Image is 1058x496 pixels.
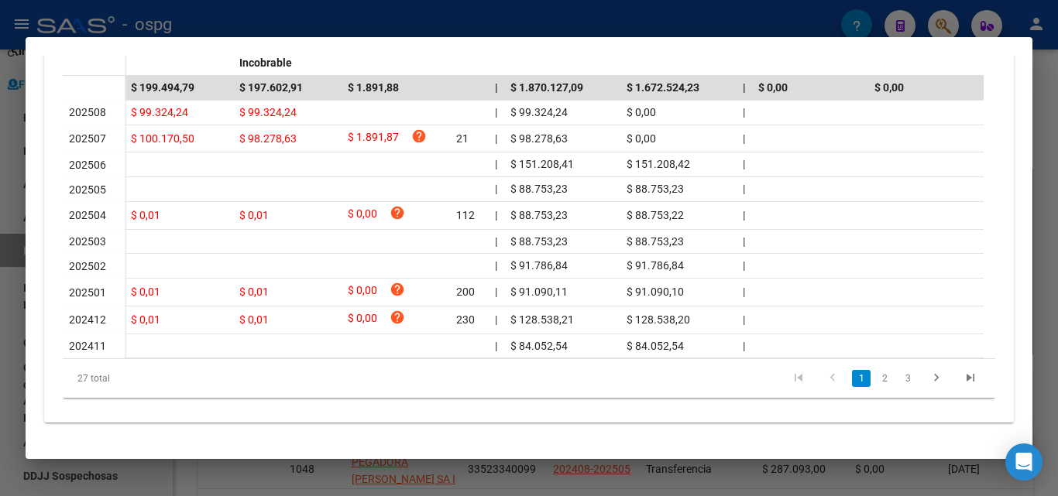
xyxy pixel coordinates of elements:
[627,313,690,326] span: $ 128.538,20
[495,209,497,221] span: |
[627,340,684,352] span: $ 84.052,54
[1005,443,1043,481] div: Open Intercom Messenger
[239,106,297,118] span: $ 99.324,24
[874,81,904,94] span: $ 0,00
[495,340,497,352] span: |
[69,286,106,299] span: 202501
[743,235,745,248] span: |
[510,132,568,145] span: $ 98.278,63
[743,313,745,326] span: |
[956,370,985,387] a: go to last page
[850,365,873,392] li: page 1
[898,370,917,387] a: 3
[495,259,497,272] span: |
[510,235,568,248] span: $ 88.753,23
[239,81,303,94] span: $ 197.602,91
[510,106,568,118] span: $ 99.324,24
[627,106,656,118] span: $ 0,00
[239,21,328,69] span: [PERSON_NAME] de Fiscalización e Incobrable
[495,106,497,118] span: |
[852,370,871,387] a: 1
[348,282,377,303] span: $ 0,00
[69,106,106,118] span: 202508
[627,158,690,170] span: $ 151.208,42
[896,365,919,392] li: page 3
[495,313,497,326] span: |
[495,183,497,195] span: |
[743,340,745,352] span: |
[69,235,106,248] span: 202503
[758,81,788,94] span: $ 0,00
[390,282,405,297] i: help
[627,235,684,248] span: $ 88.753,23
[411,128,427,144] i: help
[348,205,377,226] span: $ 0,00
[743,183,745,195] span: |
[510,340,568,352] span: $ 84.052,54
[784,370,813,387] a: go to first page
[495,286,497,298] span: |
[131,313,160,326] span: $ 0,01
[627,132,656,145] span: $ 0,00
[873,365,896,392] li: page 2
[69,313,106,326] span: 202412
[239,209,269,221] span: $ 0,01
[510,158,574,170] span: $ 151.208,41
[69,260,106,272] span: 202502
[495,158,497,170] span: |
[495,81,498,94] span: |
[456,286,475,298] span: 200
[627,259,684,272] span: $ 91.786,84
[743,259,745,272] span: |
[348,81,399,94] span: $ 1.891,88
[510,209,568,221] span: $ 88.753,23
[510,259,568,272] span: $ 91.786,84
[627,183,684,195] span: $ 88.753,23
[510,313,574,326] span: $ 128.538,21
[390,205,405,221] i: help
[818,370,847,387] a: go to previous page
[510,81,583,94] span: $ 1.870.127,09
[69,132,106,145] span: 202507
[510,286,568,298] span: $ 91.090,11
[922,370,951,387] a: go to next page
[743,106,745,118] span: |
[743,81,746,94] span: |
[131,81,194,94] span: $ 199.494,79
[495,132,497,145] span: |
[348,128,399,149] span: $ 1.891,87
[510,183,568,195] span: $ 88.753,23
[743,158,745,170] span: |
[239,313,269,326] span: $ 0,01
[743,286,745,298] span: |
[495,235,497,248] span: |
[627,286,684,298] span: $ 91.090,10
[69,183,106,196] span: 202505
[875,370,894,387] a: 2
[390,310,405,325] i: help
[239,132,297,145] span: $ 98.278,63
[239,286,269,298] span: $ 0,01
[131,286,160,298] span: $ 0,01
[456,132,469,145] span: 21
[456,313,475,326] span: 230
[69,340,106,352] span: 202411
[131,132,194,145] span: $ 100.170,50
[131,209,160,221] span: $ 0,01
[627,209,684,221] span: $ 88.753,22
[63,359,246,398] div: 27 total
[69,159,106,171] span: 202506
[743,209,745,221] span: |
[131,106,188,118] span: $ 99.324,24
[456,209,475,221] span: 112
[348,310,377,330] span: $ 0,00
[627,81,699,94] span: $ 1.672.524,23
[743,132,745,145] span: |
[69,209,106,221] span: 202504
